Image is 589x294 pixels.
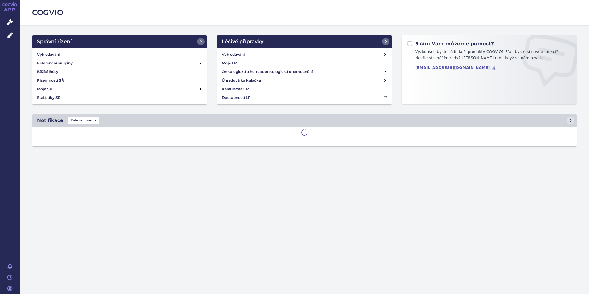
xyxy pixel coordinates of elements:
[37,77,64,84] h4: Písemnosti SŘ
[35,50,205,59] a: Vyhledávání
[219,50,389,59] a: Vyhledávání
[219,59,389,67] a: Moje LP
[415,66,496,70] a: [EMAIL_ADDRESS][DOMAIN_NAME]
[219,76,389,85] a: Úhradová kalkulačka
[37,38,72,45] h2: Správní řízení
[222,69,313,75] h4: Onkologická a hematoonkologická onemocnění
[222,77,261,84] h4: Úhradová kalkulačka
[37,51,60,58] h4: Vyhledávání
[222,38,263,45] h2: Léčivé přípravky
[219,85,389,93] a: Kalkulačka CP
[35,67,205,76] a: Běžící lhůty
[35,93,205,102] a: Statistiky SŘ
[37,69,58,75] h4: Běžící lhůty
[32,114,577,127] a: NotifikaceZobrazit vše
[407,40,494,47] h2: S čím Vám můžeme pomoct?
[219,67,389,76] a: Onkologická a hematoonkologická onemocnění
[68,117,99,124] span: Zobrazit vše
[32,7,577,18] h2: COGVIO
[37,60,73,66] h4: Referenční skupiny
[37,117,63,124] h2: Notifikace
[35,85,205,93] a: Moje SŘ
[37,95,61,101] h4: Statistiky SŘ
[217,35,392,48] a: Léčivé přípravky
[37,86,52,92] h4: Moje SŘ
[35,59,205,67] a: Referenční skupiny
[222,95,251,101] h4: Dostupnosti LP
[222,51,245,58] h4: Vyhledávání
[222,60,237,66] h4: Moje LP
[219,93,389,102] a: Dostupnosti LP
[407,49,572,63] p: Vyzkoušeli byste rádi další produkty COGVIO? Přáli byste si novou funkci? Nevíte si s něčím rady?...
[35,76,205,85] a: Písemnosti SŘ
[32,35,207,48] a: Správní řízení
[222,86,249,92] h4: Kalkulačka CP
